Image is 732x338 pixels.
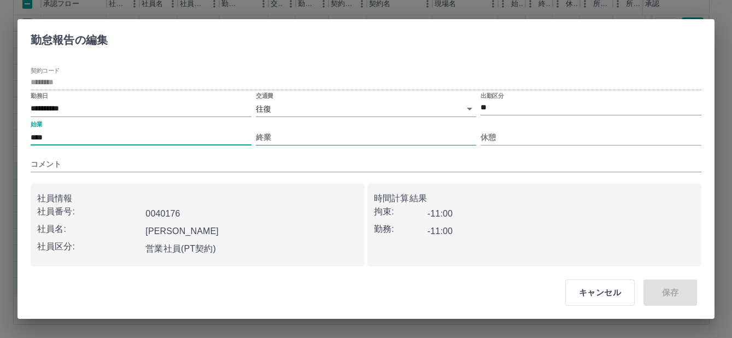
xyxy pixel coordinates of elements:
[145,209,180,218] b: 0040176
[145,244,216,253] b: 営業社員(PT契約)
[145,226,219,236] b: [PERSON_NAME]
[256,91,273,100] label: 交通費
[481,91,503,100] label: 出勤区分
[37,223,141,236] p: 社員名:
[565,279,635,306] button: キャンセル
[31,120,42,129] label: 始業
[374,205,428,218] p: 拘束:
[37,192,358,205] p: 社員情報
[374,192,695,205] p: 時間計算結果
[256,101,477,117] div: 往復
[428,226,453,236] b: -11:00
[37,240,141,253] p: 社員区分:
[374,223,428,236] p: 勤務:
[428,209,453,218] b: -11:00
[17,19,121,56] h2: 勤怠報告の編集
[31,66,60,74] label: 契約コード
[31,91,48,100] label: 勤務日
[37,205,141,218] p: 社員番号:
